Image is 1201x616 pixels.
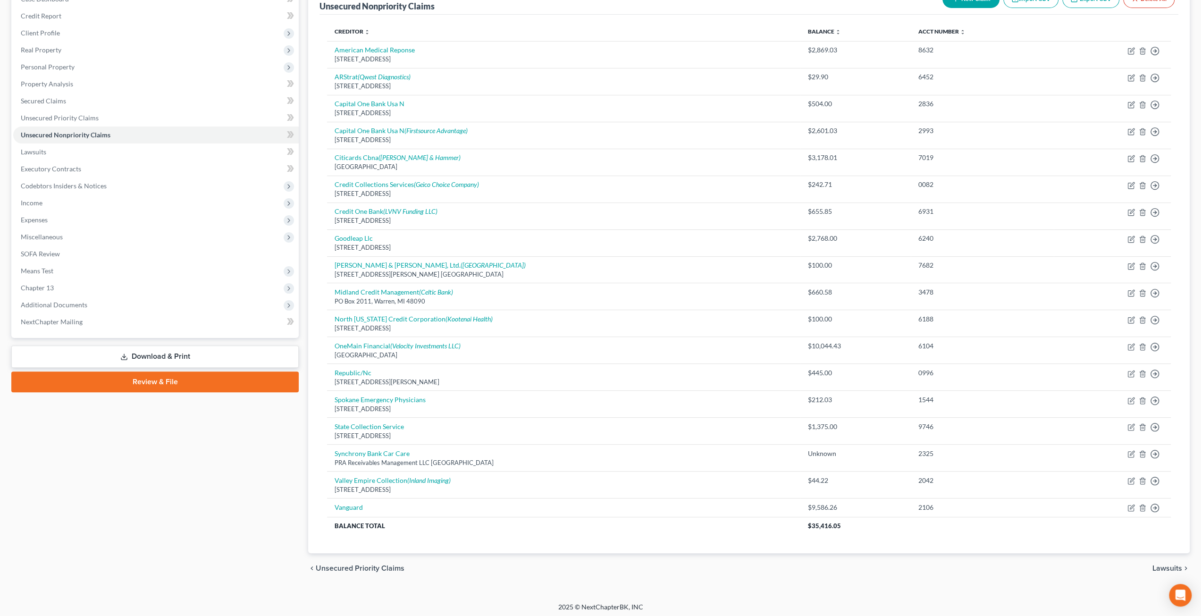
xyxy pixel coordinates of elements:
a: State Collection Service [335,422,404,430]
div: $100.00 [808,314,903,324]
div: PO Box 2011, Warren, MI 48090 [335,297,793,306]
div: [STREET_ADDRESS] [335,324,793,333]
span: $35,416.05 [808,522,841,530]
i: (Geico Choice Company) [414,180,479,188]
div: $2,768.00 [808,234,903,243]
span: Unsecured Nonpriority Claims [21,131,110,139]
div: 6452 [918,72,1046,82]
div: [STREET_ADDRESS] [335,431,793,440]
a: Valley Empire Collection(Inland Imaging) [335,476,451,484]
a: Goodleap Llc [335,234,373,242]
div: $10,044.43 [808,341,903,351]
a: Spokane Emergency Physicians [335,396,426,404]
span: Miscellaneous [21,233,63,241]
div: $660.58 [808,287,903,297]
a: Secured Claims [13,93,299,110]
a: [PERSON_NAME] & [PERSON_NAME], Ltd.([GEOGRAPHIC_DATA]) [335,261,526,269]
i: unfold_more [835,29,841,35]
button: Lawsuits chevron_right [1152,565,1190,572]
div: 6104 [918,341,1046,351]
a: Citicards Cbna([PERSON_NAME] & Hammer) [335,153,461,161]
a: Synchrony Bank Car Care [335,449,410,457]
div: $242.71 [808,180,903,189]
div: [STREET_ADDRESS] [335,109,793,118]
a: Lawsuits [13,143,299,160]
div: 9746 [918,422,1046,431]
span: Secured Claims [21,97,66,105]
a: Property Analysis [13,76,299,93]
div: $504.00 [808,99,903,109]
i: (LVNV Funding LLC) [383,207,437,215]
i: chevron_left [308,565,316,572]
div: 7019 [918,153,1046,162]
div: $3,178.01 [808,153,903,162]
a: Capital One Bank Usa N [335,100,404,108]
a: SOFA Review [13,245,299,262]
a: Vanguard [335,503,363,511]
div: 6188 [918,314,1046,324]
span: Credit Report [21,12,61,20]
div: $2,869.03 [808,45,903,55]
div: $29.90 [808,72,903,82]
div: PRA Receivables Management LLC [GEOGRAPHIC_DATA] [335,458,793,467]
div: $100.00 [808,261,903,270]
span: Unsecured Priority Claims [21,114,99,122]
div: $655.85 [808,207,903,216]
div: 2325 [918,449,1046,458]
div: 2836 [918,99,1046,109]
div: 6931 [918,207,1046,216]
div: 2993 [918,126,1046,135]
span: Client Profile [21,29,60,37]
span: Real Property [21,46,61,54]
i: (Inland Imaging) [407,476,451,484]
span: Means Test [21,267,53,275]
a: American Medical Reponse [335,46,415,54]
div: [STREET_ADDRESS] [335,82,793,91]
i: chevron_right [1182,565,1190,572]
a: North [US_STATE] Credit Corporation(Kootenai Health) [335,315,493,323]
span: NextChapter Mailing [21,318,83,326]
a: Credit Report [13,8,299,25]
a: NextChapter Mailing [13,313,299,330]
div: 2042 [918,476,1046,485]
a: Midland Credit Management(Celtic Bank) [335,288,453,296]
div: [STREET_ADDRESS] [335,243,793,252]
a: Creditor unfold_more [335,28,370,35]
div: $2,601.03 [808,126,903,135]
div: 0082 [918,180,1046,189]
div: [STREET_ADDRESS][PERSON_NAME] [GEOGRAPHIC_DATA] [335,270,793,279]
span: Codebtors Insiders & Notices [21,182,107,190]
a: Review & File [11,371,299,392]
span: Income [21,199,42,207]
i: (Velocity Investments LLC) [390,342,461,350]
a: OneMain Financial(Velocity Investments LLC) [335,342,461,350]
a: Capital One Bank Usa N(Firstsource Advantage) [335,127,468,135]
div: Open Intercom Messenger [1169,584,1192,607]
div: [STREET_ADDRESS] [335,189,793,198]
a: Credit Collections Services(Geico Choice Company) [335,180,479,188]
a: ARStrat(Qwest Diagnostics) [335,73,411,81]
div: 1544 [918,395,1046,405]
a: Unsecured Nonpriority Claims [13,127,299,143]
div: [STREET_ADDRESS][PERSON_NAME] [335,378,793,387]
th: Balance Total [327,517,800,534]
div: [STREET_ADDRESS] [335,216,793,225]
i: (Qwest Diagnostics) [358,73,411,81]
span: Lawsuits [21,148,46,156]
div: $212.03 [808,395,903,405]
i: ([PERSON_NAME] & Hammer) [378,153,461,161]
i: ([GEOGRAPHIC_DATA]) [461,261,526,269]
a: Acct Number unfold_more [918,28,966,35]
div: [GEOGRAPHIC_DATA] [335,162,793,171]
div: [STREET_ADDRESS] [335,485,793,494]
div: Unsecured Nonpriority Claims [319,0,435,12]
span: Personal Property [21,63,75,71]
a: Balance unfold_more [808,28,841,35]
div: [STREET_ADDRESS] [335,405,793,413]
a: Download & Print [11,346,299,368]
div: 8632 [918,45,1046,55]
i: unfold_more [364,29,370,35]
span: Lawsuits [1152,565,1182,572]
a: Credit One Bank(LVNV Funding LLC) [335,207,437,215]
div: [GEOGRAPHIC_DATA] [335,351,793,360]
